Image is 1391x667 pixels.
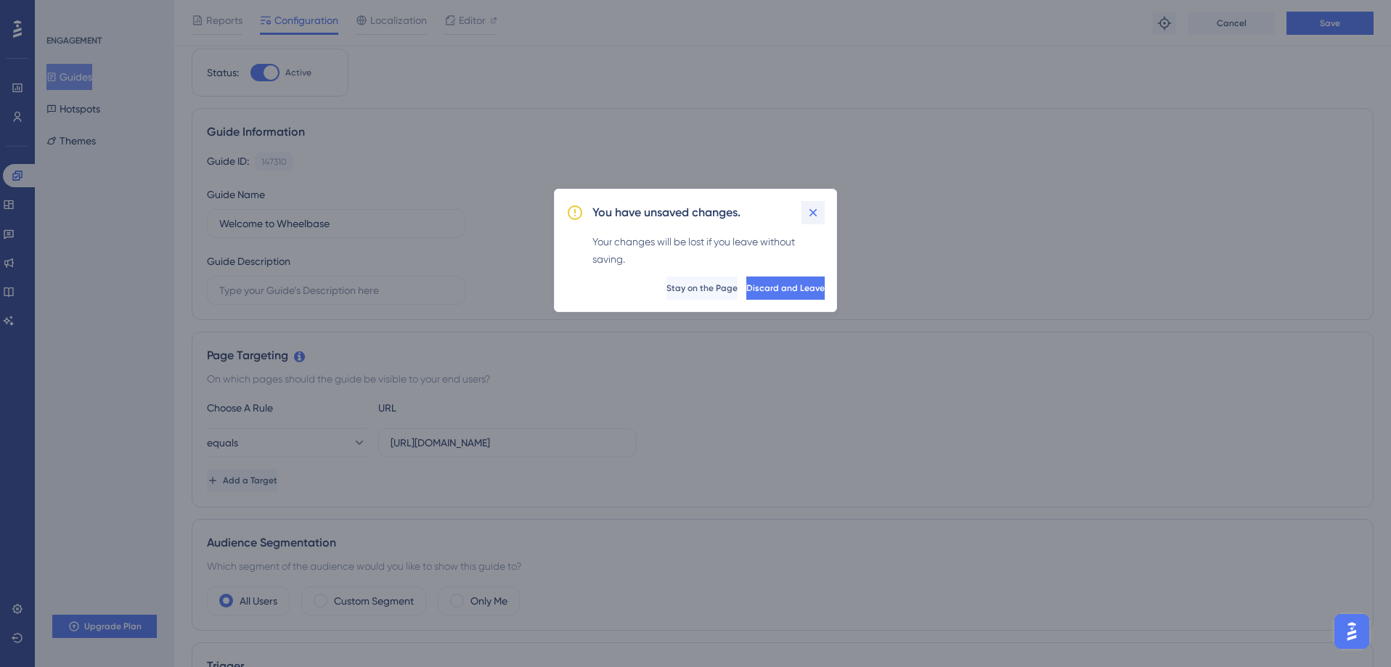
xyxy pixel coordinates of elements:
span: Stay on the Page [666,282,738,294]
span: Discard and Leave [746,282,825,294]
h2: You have unsaved changes. [592,204,741,221]
div: Your changes will be lost if you leave without saving. [592,233,825,268]
iframe: UserGuiding AI Assistant Launcher [1330,610,1374,653]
